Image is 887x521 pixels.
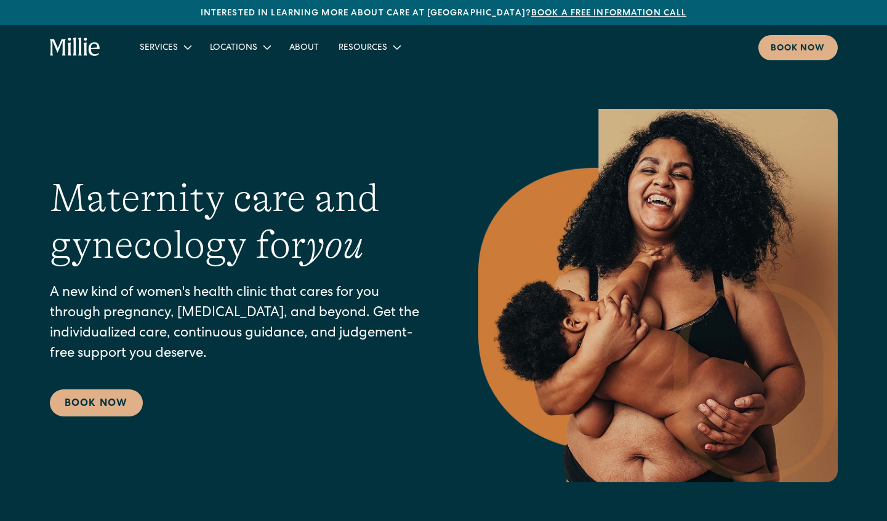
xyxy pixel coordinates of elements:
[50,389,143,416] a: Book Now
[50,284,429,365] p: A new kind of women's health clinic that cares for you through pregnancy, [MEDICAL_DATA], and bey...
[306,223,364,267] em: you
[200,37,279,57] div: Locations
[329,37,409,57] div: Resources
[771,42,825,55] div: Book now
[50,175,429,269] h1: Maternity care and gynecology for
[140,42,178,55] div: Services
[339,42,387,55] div: Resources
[210,42,257,55] div: Locations
[130,37,200,57] div: Services
[531,9,686,18] a: Book a free information call
[758,35,838,60] a: Book now
[279,37,329,57] a: About
[478,109,838,482] img: Smiling mother with her baby in arms, celebrating body positivity and the nurturing bond of postp...
[50,38,101,57] a: home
